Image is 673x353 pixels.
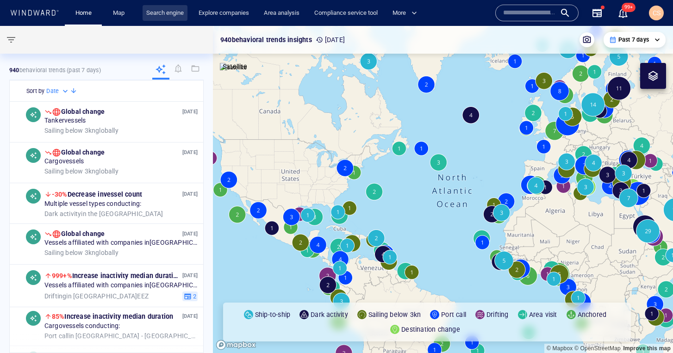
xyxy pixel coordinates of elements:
div: Date [46,87,70,96]
p: [DATE] [182,229,198,238]
span: globally [44,167,118,175]
h6: Sort by [26,87,44,96]
p: [DATE] [316,34,345,45]
span: Cargo vessels conducting: [44,322,120,330]
a: Map [109,5,131,21]
a: 99+ [616,6,630,20]
a: Search engine [143,5,187,21]
a: Mapbox logo [216,340,256,350]
span: Vessels affiliated with companies in [GEOGRAPHIC_DATA] [44,281,198,290]
span: Sailing below 3kn [44,167,95,174]
span: in [GEOGRAPHIC_DATA] - [GEOGRAPHIC_DATA] Port [44,332,198,340]
span: Increase in activity median duration [52,272,181,279]
a: Compliance service tool [311,5,381,21]
span: Multiple vessel types conducting: [44,200,142,208]
p: [DATE] [182,312,198,321]
p: Satellite [223,61,247,72]
p: Drifting [486,309,509,320]
span: in [GEOGRAPHIC_DATA] EEZ [44,292,149,300]
span: 999+% [52,272,72,279]
span: -30% [52,191,68,198]
button: 2 [182,291,198,301]
p: [DATE] [182,107,198,116]
p: Anchored [578,309,607,320]
span: 99+ [622,3,636,12]
span: Vessels affiliated with companies in [GEOGRAPHIC_DATA] [44,239,198,247]
p: Area visit [529,309,557,320]
div: Global change [52,107,105,117]
a: Map feedback [623,345,671,352]
canvas: Map [213,26,673,353]
span: 2 [192,292,196,300]
p: [DATE] [182,148,198,157]
span: Sailing below 3kn [44,248,95,256]
span: Cargo vessels [44,157,84,166]
p: behavioral trends (Past 7 days) [9,66,101,74]
img: satellite [220,63,247,72]
a: OpenStreetMap [574,345,621,352]
iframe: Chat [634,311,666,346]
button: Map [106,5,135,21]
span: Port call [44,332,69,339]
p: [DATE] [182,190,198,198]
p: Port call [441,309,466,320]
span: Sailing below 3kn [44,126,95,134]
button: 99+ [617,7,629,19]
span: More [393,8,417,19]
button: CS [647,4,666,22]
span: in the [GEOGRAPHIC_DATA] [44,210,163,218]
a: Mapbox [547,345,573,352]
button: Home [69,5,98,21]
a: Area analysis [260,5,303,21]
button: More [389,5,425,21]
p: 940 behavioral trends insights [220,34,312,45]
span: Tanker vessels [44,117,86,125]
span: Decrease in vessel count [52,191,142,198]
p: Past 7 days [618,36,649,44]
p: Sailing below 3kn [368,309,421,320]
p: [DATE] [182,271,198,280]
p: Ship-to-ship [255,309,290,320]
div: Global change [52,229,105,239]
p: Dark activity [311,309,348,320]
div: Global change [52,148,105,157]
a: Explore companies [195,5,253,21]
span: CS [653,9,661,17]
span: 85% [52,313,65,320]
span: globally [44,126,118,135]
div: Notification center [617,7,629,19]
a: Home [72,5,95,21]
div: Past 7 days [609,36,660,44]
strong: 940 [9,67,19,74]
span: globally [44,248,118,257]
p: Destination change [401,324,460,335]
span: Drifting [44,292,67,299]
span: Dark activity [44,210,81,217]
h6: Date [46,87,59,96]
span: Increase in activity median duration [52,313,174,320]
